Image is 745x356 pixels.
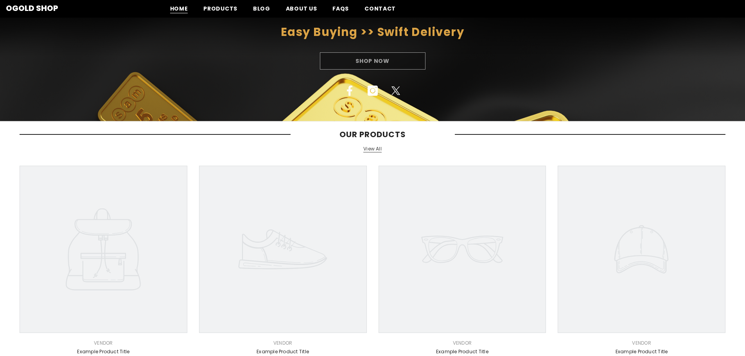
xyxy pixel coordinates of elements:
[332,5,349,13] span: FAQs
[170,5,188,13] span: Home
[325,4,357,18] a: FAQs
[199,347,367,356] a: Example product title
[199,339,367,347] div: Vendor
[20,347,187,356] a: Example product title
[162,4,196,18] a: Home
[253,5,270,13] span: Blog
[286,5,317,13] span: About us
[6,4,58,12] a: Ogold Shop
[558,339,725,347] div: Vendor
[363,146,382,152] a: View All
[196,4,245,18] a: Products
[558,347,725,356] a: Example product title
[245,4,278,18] a: Blog
[203,5,237,13] span: Products
[379,347,546,356] a: Example product title
[291,130,455,139] span: Our Products
[357,4,404,18] a: Contact
[364,5,396,13] span: Contact
[278,4,325,18] a: About us
[379,339,546,347] div: Vendor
